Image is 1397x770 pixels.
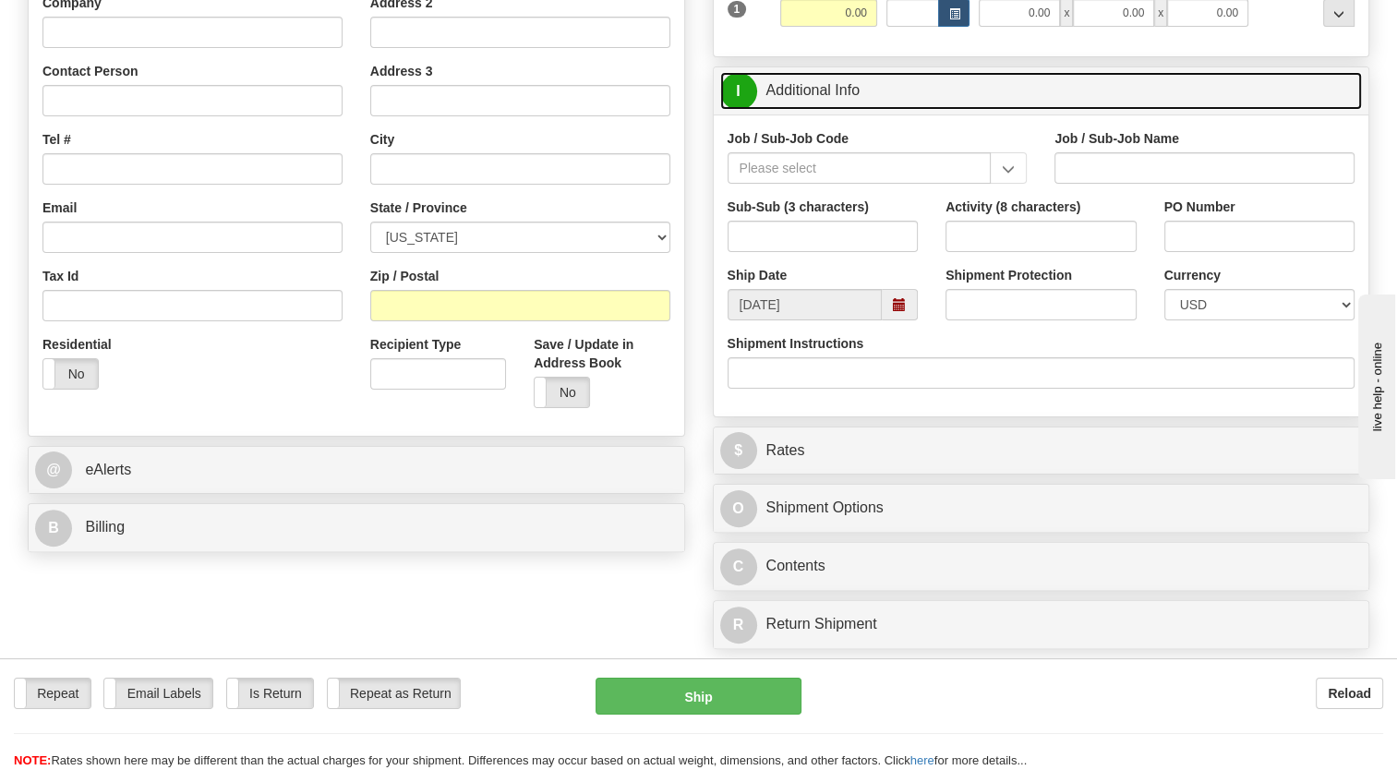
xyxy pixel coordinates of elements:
[1328,686,1371,701] b: Reload
[370,267,440,285] label: Zip / Postal
[104,679,212,708] label: Email Labels
[370,199,467,217] label: State / Province
[35,451,72,488] span: @
[1164,198,1235,216] label: PO Number
[534,335,669,372] label: Save / Update in Address Book
[328,679,460,708] label: Repeat as Return
[910,753,934,767] a: here
[720,607,757,644] span: R
[535,378,589,407] label: No
[42,62,138,80] label: Contact Person
[720,432,1363,470] a: $Rates
[728,1,747,18] span: 1
[14,16,171,30] div: live help - online
[720,73,757,110] span: I
[1316,678,1383,709] button: Reload
[945,198,1080,216] label: Activity (8 characters)
[35,509,678,547] a: B Billing
[43,359,98,389] label: No
[15,679,90,708] label: Repeat
[14,753,51,767] span: NOTE:
[1355,291,1395,479] iframe: chat widget
[85,462,131,477] span: eAlerts
[945,266,1072,284] label: Shipment Protection
[728,266,788,284] label: Ship Date
[728,198,869,216] label: Sub-Sub (3 characters)
[42,335,112,354] label: Residential
[720,548,757,585] span: C
[720,490,757,527] span: O
[370,130,394,149] label: City
[1054,129,1179,148] label: Job / Sub-Job Name
[42,267,78,285] label: Tax Id
[370,335,462,354] label: Recipient Type
[728,334,864,353] label: Shipment Instructions
[370,62,433,80] label: Address 3
[720,432,757,469] span: $
[720,606,1363,644] a: RReturn Shipment
[35,510,72,547] span: B
[35,451,678,489] a: @ eAlerts
[85,519,125,535] span: Billing
[42,199,77,217] label: Email
[728,152,992,184] input: Please select
[728,129,849,148] label: Job / Sub-Job Code
[42,130,71,149] label: Tel #
[720,72,1363,110] a: IAdditional Info
[1164,266,1221,284] label: Currency
[596,678,801,715] button: Ship
[227,679,313,708] label: Is Return
[720,547,1363,585] a: CContents
[720,489,1363,527] a: OShipment Options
